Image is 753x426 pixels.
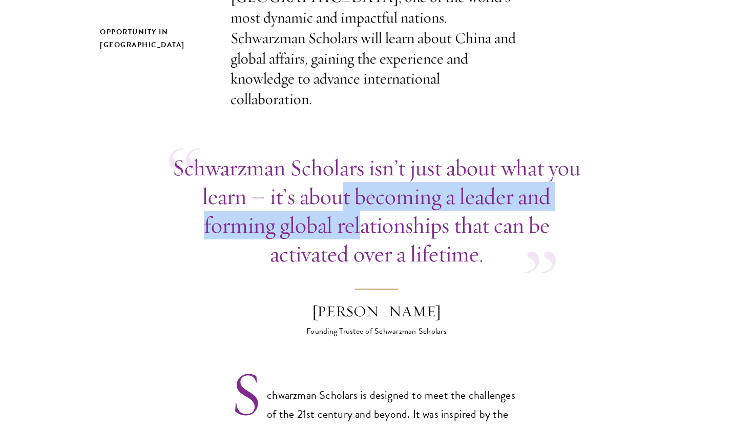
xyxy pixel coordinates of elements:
div: Founding Trustee of Schwarzman Scholars [287,325,466,337]
div: [PERSON_NAME] [287,301,466,322]
p: Schwarzman Scholars isn’t just about what you learn – it’s about becoming a leader and forming gl... [169,153,584,268]
h2: Opportunity in [GEOGRAPHIC_DATA] [100,26,210,51]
